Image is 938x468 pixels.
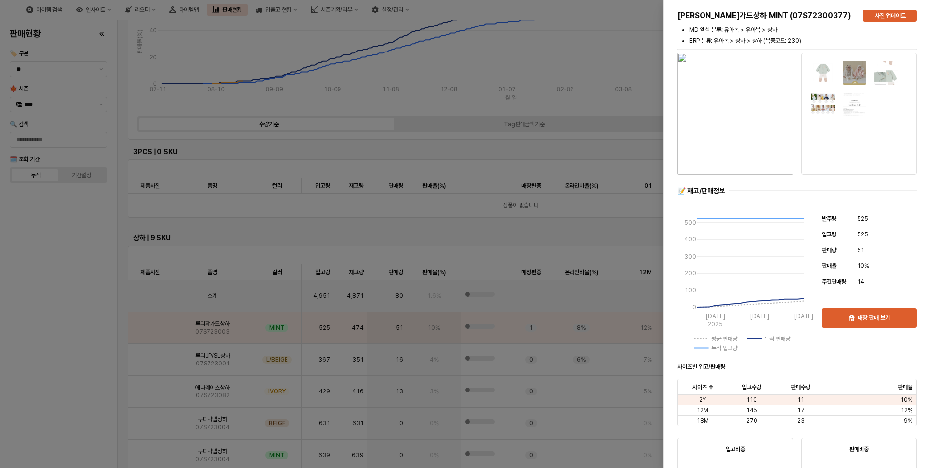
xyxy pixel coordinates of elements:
[791,383,810,391] span: 판매수량
[822,247,836,254] span: 판매량
[746,417,757,425] span: 270
[857,277,864,286] span: 14
[857,230,868,239] span: 525
[822,308,917,328] button: 매장 판매 보기
[797,417,805,425] span: 23
[901,406,912,414] span: 12%
[797,396,804,404] span: 11
[857,245,864,255] span: 51
[692,383,707,391] span: 사이즈
[822,278,846,285] span: 주간판매량
[849,446,869,453] strong: 판매비중
[677,11,855,21] h5: [PERSON_NAME]가드상하 MINT (07S72300377)
[742,383,761,391] span: 입고수량
[898,383,912,391] span: 판매율
[797,406,805,414] span: 17
[858,314,890,322] p: 매장 판매 보기
[697,417,709,425] span: 18M
[746,406,757,414] span: 145
[689,26,917,34] li: MD 엑셀 분류: 유아복 > 유아복 > 상하
[904,417,912,425] span: 9%
[699,396,706,404] span: 2Y
[677,186,725,196] div: 📝 재고/판매정보
[822,231,836,238] span: 입고량
[822,262,836,269] span: 판매율
[746,396,757,404] span: 110
[822,215,836,222] span: 발주량
[857,261,869,271] span: 10%
[875,12,906,20] p: 사진 업데이트
[689,36,917,45] li: ERP 분류: 유아복 > 상하 > 상하 (복종코드: 230)
[863,10,917,22] button: 사진 업데이트
[857,214,868,224] span: 525
[677,364,725,370] strong: 사이즈별 입고/판매량
[697,406,708,414] span: 12M
[900,396,912,404] span: 10%
[726,446,745,453] strong: 입고비중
